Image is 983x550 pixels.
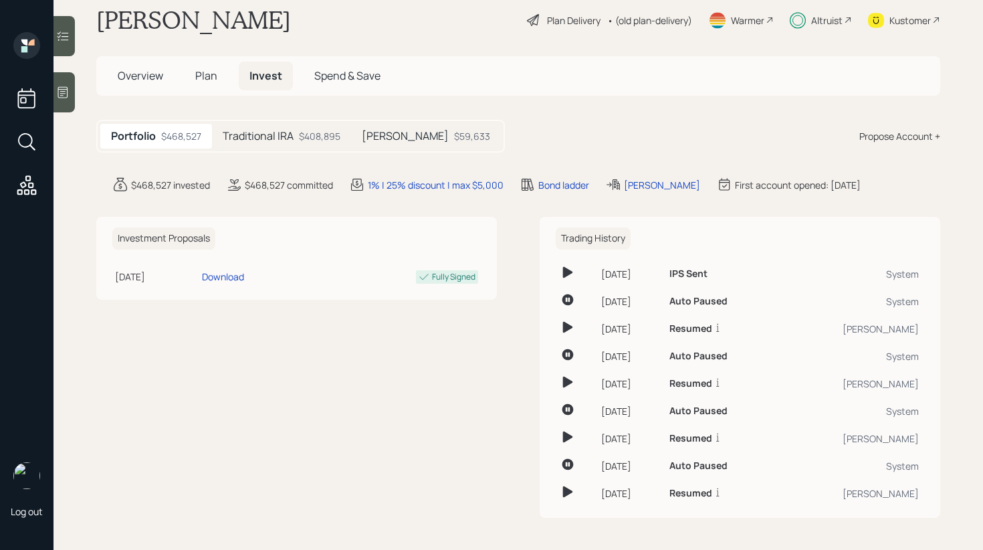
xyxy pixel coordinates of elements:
div: [DATE] [601,267,659,281]
div: [DATE] [601,404,659,418]
div: Log out [11,505,43,518]
div: [PERSON_NAME] [624,178,700,192]
div: [DATE] [115,270,197,284]
span: Spend & Save [314,68,380,83]
h6: Resumed [669,378,712,389]
div: Download [202,270,244,284]
h6: Resumed [669,488,712,499]
div: Kustomer [889,13,931,27]
h6: IPS Sent [669,268,707,280]
span: Plan [195,68,217,83]
h6: Auto Paused [669,405,728,417]
div: [DATE] [601,432,659,446]
div: [PERSON_NAME] [784,377,919,391]
div: [DATE] [601,459,659,473]
div: $408,895 [299,129,340,143]
div: System [784,349,919,363]
div: • (old plan-delivery) [607,13,692,27]
div: System [784,267,919,281]
div: Propose Account + [859,129,940,143]
div: $59,633 [454,129,490,143]
div: [DATE] [601,377,659,391]
div: [DATE] [601,322,659,336]
div: [PERSON_NAME] [784,432,919,446]
span: Invest [249,68,282,83]
div: $468,527 committed [245,178,333,192]
div: Fully Signed [432,271,475,283]
img: retirable_logo.png [13,462,40,489]
div: Altruist [811,13,843,27]
div: System [784,294,919,308]
h6: Auto Paused [669,296,728,307]
h6: Resumed [669,323,712,335]
h1: [PERSON_NAME] [96,5,291,35]
h6: Resumed [669,433,712,444]
div: [PERSON_NAME] [784,322,919,336]
h6: Auto Paused [669,351,728,362]
div: 1% | 25% discount | max $5,000 [368,178,504,192]
div: $468,527 invested [131,178,210,192]
div: [DATE] [601,349,659,363]
h6: Investment Proposals [112,227,215,250]
div: $468,527 [161,129,201,143]
div: First account opened: [DATE] [735,178,861,192]
div: Bond ladder [538,178,589,192]
div: Warmer [731,13,764,27]
h5: Portfolio [111,130,156,143]
div: System [784,404,919,418]
div: [DATE] [601,294,659,308]
h6: Auto Paused [669,460,728,472]
div: Plan Delivery [547,13,600,27]
h6: Trading History [556,227,631,250]
div: System [784,459,919,473]
h5: Traditional IRA [223,130,294,143]
span: Overview [118,68,163,83]
div: [DATE] [601,486,659,500]
div: [PERSON_NAME] [784,486,919,500]
h5: [PERSON_NAME] [362,130,449,143]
